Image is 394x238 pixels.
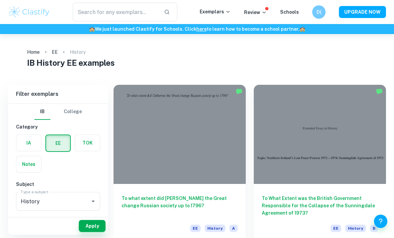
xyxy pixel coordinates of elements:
h6: We just launched Clastify for Schools. Click to learn how to become a school partner. [1,25,393,33]
span: History [345,225,366,232]
h1: IB History EE examples [27,57,367,69]
span: EE [190,225,201,232]
p: Review [244,9,267,16]
span: History [205,225,225,232]
div: Filter type choice [34,104,82,120]
h6: Subject [16,181,100,188]
span: B [370,225,378,232]
button: Open [88,197,98,206]
img: Clastify logo [8,5,50,19]
span: EE [331,225,341,232]
h6: D( [315,8,323,16]
span: 🏫 [300,26,305,32]
button: College [64,104,82,120]
button: Notes [16,156,41,172]
span: 🏫 [89,26,95,32]
button: UPGRADE NOW [339,6,386,18]
button: EE [46,135,70,151]
a: here [196,26,207,32]
a: Schools [280,9,299,15]
img: Marked [236,88,242,95]
input: Search for any exemplars... [73,3,159,21]
h6: Filter exemplars [8,85,108,103]
p: History [70,48,85,56]
h6: To What Extent was the British Government Responsible for the Collapse of the Sunningdale Agreeme... [262,195,378,217]
img: Marked [376,88,383,95]
h6: Category [16,123,100,131]
label: Type a subject [21,189,48,195]
button: D( [312,5,326,19]
span: A [229,225,238,232]
p: Exemplars [200,8,231,15]
button: IB [34,104,50,120]
button: TOK [75,135,100,151]
a: Home [27,47,40,57]
a: EE [52,47,58,57]
button: IA [16,135,41,151]
button: Apply [79,220,106,232]
h6: To what extent did [PERSON_NAME] the Great change Russian society up to 1796? [122,195,238,217]
button: Help and Feedback [374,215,387,228]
